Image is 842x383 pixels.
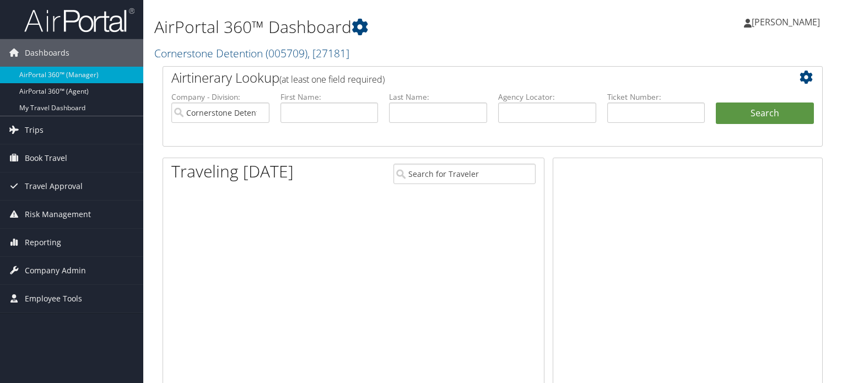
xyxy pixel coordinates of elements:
[154,46,349,61] a: Cornerstone Detention
[25,257,86,284] span: Company Admin
[279,73,385,85] span: (at least one field required)
[25,201,91,228] span: Risk Management
[498,91,596,103] label: Agency Locator:
[171,68,759,87] h2: Airtinerary Lookup
[24,7,134,33] img: airportal-logo.png
[389,91,487,103] label: Last Name:
[716,103,814,125] button: Search
[607,91,705,103] label: Ticket Number:
[25,39,69,67] span: Dashboards
[752,16,820,28] span: [PERSON_NAME]
[25,144,67,172] span: Book Travel
[25,229,61,256] span: Reporting
[25,172,83,200] span: Travel Approval
[171,91,269,103] label: Company - Division:
[307,46,349,61] span: , [ 27181 ]
[744,6,831,39] a: [PERSON_NAME]
[154,15,606,39] h1: AirPortal 360™ Dashboard
[25,116,44,144] span: Trips
[25,285,82,312] span: Employee Tools
[266,46,307,61] span: ( 005709 )
[393,164,536,184] input: Search for Traveler
[171,160,294,183] h1: Traveling [DATE]
[280,91,379,103] label: First Name:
